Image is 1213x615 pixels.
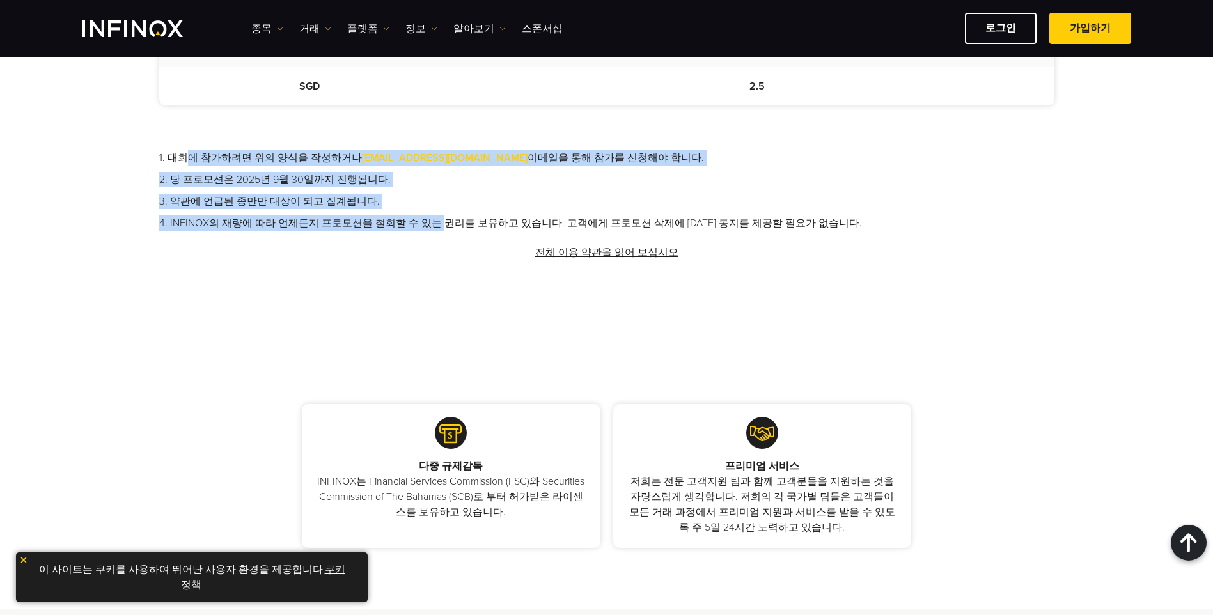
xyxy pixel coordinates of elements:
[626,474,899,535] p: 저희는 전문 고객지원 팀과 함께 고객분들을 지원하는 것을 자랑스럽게 생각합니다. 저희의 각 국가별 팀들은 고객들이 모든 거래 과정에서 프리미엄 지원과 서비스를 받을 수 있도록...
[965,13,1037,44] a: 로그인
[159,194,1054,209] li: 3. 약관에 언급된 종만만 대상이 되고 집계됩니다.
[19,556,28,564] img: yellow close icon
[82,20,213,37] a: INFINOX Logo
[534,237,680,269] a: 전체 이용 약관을 읽어 보십시오
[251,21,283,36] a: 종목
[1049,13,1131,44] a: 가입하기
[347,21,389,36] a: 플랫폼
[460,67,1054,105] td: 2.5
[362,152,528,164] a: [EMAIL_ADDRESS][DOMAIN_NAME]
[453,21,506,36] a: 알아보기
[315,474,588,520] p: INFINOX는 Financial Services Commission (FSC)와 Securities Commission of The Bahamas (SCB)로 부터 허가받은...
[159,150,1054,166] li: 1. 대회에 참가하려면 위의 양식을 작성하거나 이메일을 통해 참가를 신청해야 합니다.
[299,21,331,36] a: 거래
[159,67,460,105] td: SGD
[725,460,799,472] strong: 프리미엄 서비스
[522,21,563,36] a: 스폰서십
[22,559,361,596] p: 이 사이트는 쿠키를 사용하여 뛰어난 사용자 환경을 제공합니다. .
[419,460,483,472] strong: 다중 규제감독
[159,172,1054,187] li: 2. 당 프로모션은 2025년 9월 30일까지 진행됩니다.
[159,215,1054,231] li: 4. INFINOX의 재량에 따라 언제든지 프로모션을 철회할 수 있는 권리를 보유하고 있습니다. 고객에게 프로모션 삭제에 [DATE] 통지를 제공할 필요가 없습니다.
[405,21,437,36] a: 정보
